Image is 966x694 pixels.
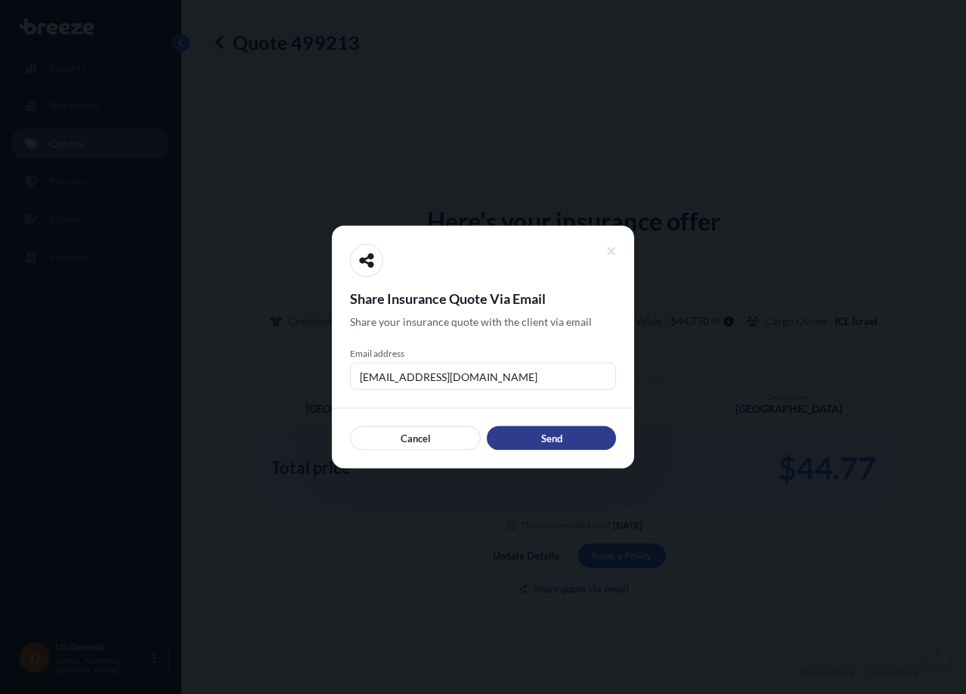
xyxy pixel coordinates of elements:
[350,348,616,360] span: Email address
[541,431,562,446] p: Send
[350,426,481,451] button: Cancel
[350,290,616,308] span: Share Insurance Quote Via Email
[350,314,592,330] span: Share your insurance quote with the client via email
[401,431,431,446] p: Cancel
[350,363,616,390] input: example@gmail.com
[487,426,616,451] button: Send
